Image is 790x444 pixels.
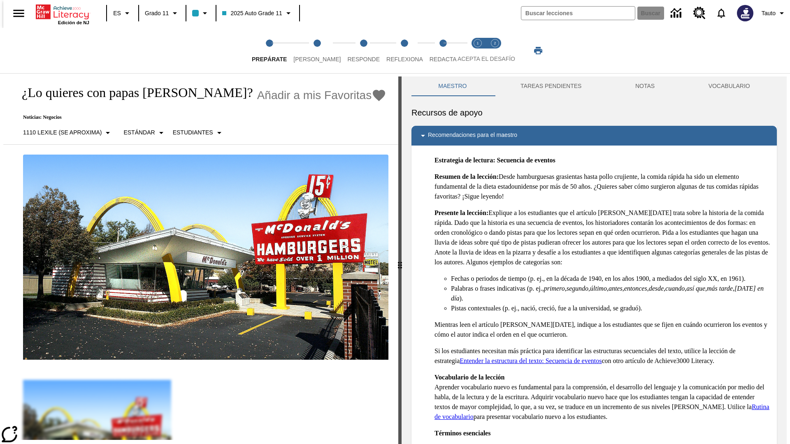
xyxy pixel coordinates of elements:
span: 2025 Auto Grade 11 [222,9,282,18]
p: Mientras leen el artículo [PERSON_NAME][DATE], indique a los estudiantes que se fijen en cuándo o... [434,320,770,340]
strong: Vocabulario de la lección [434,374,505,381]
span: Grado 11 [145,9,169,18]
div: Recomendaciones para el maestro [411,126,777,146]
button: Prepárate step 1 of 5 [245,28,293,73]
span: [PERSON_NAME] [293,56,341,62]
p: Estudiantes [173,128,213,137]
strong: Resumen de la lección: [434,173,499,180]
em: desde [649,285,664,292]
p: Noticias: Negocios [13,114,386,120]
button: Lee step 2 of 5 [287,28,347,73]
li: Pistas contextuales (p. ej., nació, creció, fue a la universidad, se graduó). [451,303,770,313]
span: ACEPTA EL DESAFÍO [458,55,515,62]
em: antes [609,285,623,292]
button: Abrir el menú lateral [7,1,31,25]
li: Fechas o periodos de tiempo (p. ej., en la década de 1940, en los años 1900, a mediados del siglo... [451,274,770,284]
h1: ¿Lo quieres con papas [PERSON_NAME]? [13,85,253,100]
em: así que [686,285,705,292]
p: 1110 Lexile (Se aproxima) [23,128,102,137]
button: VOCABULARIO [681,76,777,96]
div: Instructional Panel Tabs [411,76,777,96]
em: más tarde [707,285,733,292]
p: Aprender vocabulario nuevo es fundamental para la comprensión, el desarrollo del lenguaje y la co... [434,372,770,422]
em: primero [544,285,565,292]
em: último [590,285,607,292]
li: Palabras o frases indicativas (p. ej., , , , , , , , , , ). [451,284,770,303]
h6: Recursos de apoyo [411,106,777,119]
p: Recomendaciones para el maestro [428,131,517,141]
span: Tauto [762,9,776,18]
button: Escoja un nuevo avatar [732,2,758,24]
button: Perfil/Configuración [758,6,790,21]
p: Explique a los estudiantes que el artículo [PERSON_NAME][DATE] trata sobre la historia de la comi... [434,208,770,267]
span: ES [113,9,121,18]
text: 1 [476,41,479,45]
button: Acepta el desafío lee step 1 of 2 [466,28,490,73]
button: Maestro [411,76,494,96]
span: Añadir a mis Favoritas [257,89,372,102]
button: Tipo de apoyo, Estándar [120,125,169,140]
p: Desde hamburguesas grasientas hasta pollo crujiente, la comida rápida ha sido un elemento fundame... [434,172,770,201]
button: El color de la clase es azul claro. Cambiar el color de la clase. [189,6,213,21]
strong: Términos esenciales [434,430,490,437]
button: Lenguaje: ES, Selecciona un idioma [109,6,136,21]
button: Reflexiona step 4 of 5 [380,28,430,73]
button: Seleccionar estudiante [170,125,228,140]
img: Uno de los primeros locales de McDonald's, con el icónico letrero rojo y los arcos amarillos. [23,155,388,360]
button: Imprimir [525,43,551,58]
button: Seleccione Lexile, 1110 Lexile (Se aproxima) [20,125,116,140]
strong: Presente la lección: [434,209,488,216]
span: Responde [347,56,380,62]
div: activity [402,76,787,444]
div: Portada [36,3,89,25]
button: Acepta el desafío contesta step 2 of 2 [483,28,507,73]
button: TAREAS PENDIENTES [494,76,609,96]
div: Pulsa la tecla de intro o la barra espaciadora y luego presiona las flechas de derecha e izquierd... [398,76,402,444]
span: Redacta [430,56,457,62]
a: Centro de recursos, Se abrirá en una pestaña nueva. [688,2,711,24]
button: Clase: 2025 Auto Grade 11, Selecciona una clase [219,6,296,21]
a: Centro de información [666,2,688,25]
button: Añadir a mis Favoritas - ¿Lo quieres con papas fritas? [257,88,387,102]
input: Buscar campo [521,7,635,20]
button: Responde step 3 of 5 [341,28,386,73]
span: Reflexiona [386,56,423,62]
p: Estándar [123,128,155,137]
em: cuando [665,285,685,292]
span: Prepárate [252,56,287,62]
button: NOTAS [609,76,682,96]
text: 2 [494,41,496,45]
button: Grado: Grado 11, Elige un grado [142,6,183,21]
button: Redacta step 5 of 5 [423,28,463,73]
p: Si los estudiantes necesitan más práctica para identificar las estructuras secuenciales del texto... [434,346,770,366]
a: Entender la estructura del texto: Secuencia de eventos [460,357,602,364]
div: reading [3,76,398,440]
img: Avatar [737,5,753,21]
em: entonces [624,285,647,292]
em: segundo [567,285,588,292]
strong: Estrategia de lectura: Secuencia de eventos [434,157,555,164]
span: Edición de NJ [58,20,89,25]
a: Notificaciones [711,2,732,24]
